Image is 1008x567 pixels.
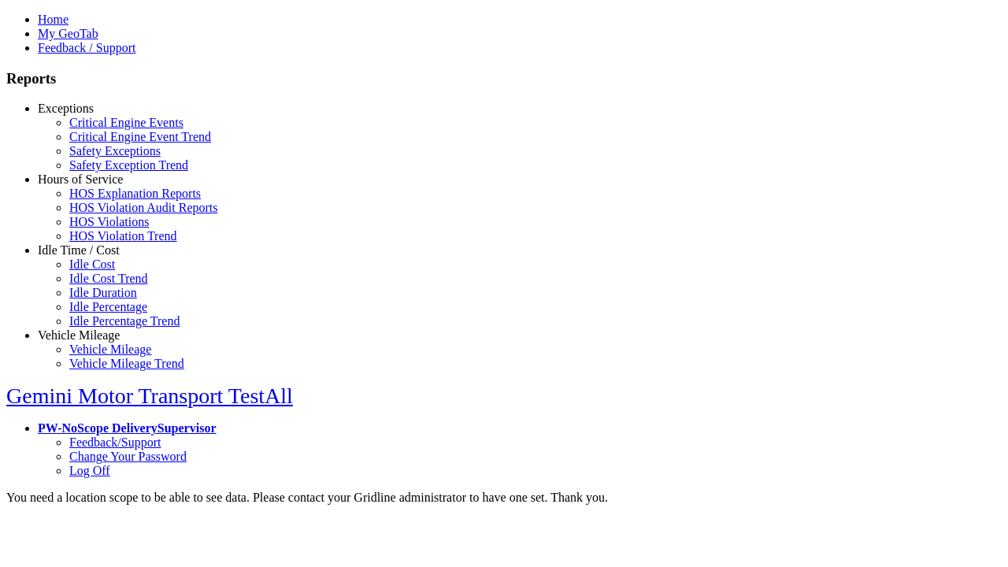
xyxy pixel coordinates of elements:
a: Idle Cost [69,258,115,271]
a: Feedback / Support [38,41,135,54]
a: Safety Exceptions [69,144,161,157]
a: Log Off [69,464,110,477]
a: Vehicle Mileage [38,328,120,342]
a: Idle Cost Trend [69,272,148,285]
a: PW-NoScope DeliverySupervisor [38,421,216,435]
a: Safety Exception Trend [69,158,188,172]
a: Hours of Service [38,172,123,186]
a: Critical Engine Event Trend [69,130,211,143]
a: Feedback/Support [69,435,161,449]
a: Exceptions [38,102,94,115]
a: HOS Violation Audit Reports [69,201,218,214]
a: HOS Explanation Reports [69,187,201,200]
div: You need a location scope to be able to see data. Please contact your Gridline administrator to h... [6,491,1002,505]
a: My GeoTab [38,27,98,40]
a: Home [38,13,69,26]
a: HOS Violation Trend [69,229,177,243]
a: Idle Percentage [69,300,147,313]
a: Vehicle Mileage Trend [69,357,184,370]
a: HOS Violations [69,215,149,228]
a: Idle Time / Cost [38,243,120,257]
a: Gemini Motor Transport TestAll [6,384,293,408]
a: Critical Engine Events [69,116,183,129]
h3: Reports [6,70,1002,87]
a: Vehicle Mileage [69,343,151,356]
a: Idle Duration [69,286,137,299]
a: Change Your Password [69,450,187,463]
a: Idle Percentage Trend [69,314,180,328]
